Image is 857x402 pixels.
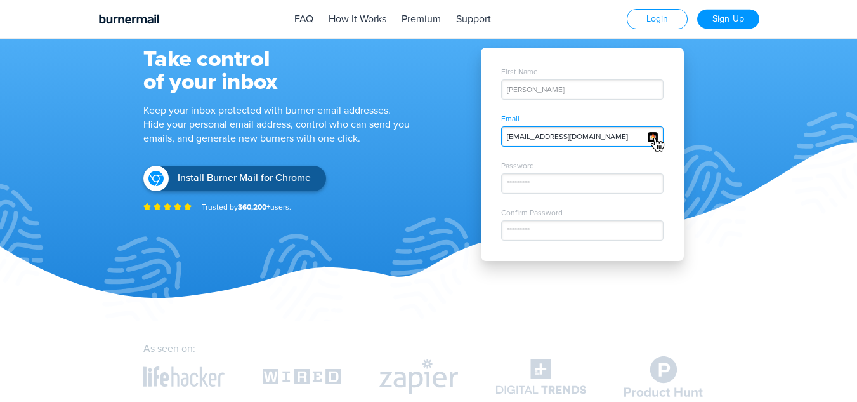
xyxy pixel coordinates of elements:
span: Password [501,162,664,170]
h1: Keep your inbox protected with burner email addresses. Hide your personal email address, control ... [143,104,435,145]
span: Install Burner Mail for Chrome [178,172,311,184]
span: As seen on: [143,342,195,355]
strong: 360,200+ [238,203,270,211]
img: Burnermail logo black [99,14,159,24]
img: Product Hunt [624,356,703,397]
img: Install Burner Mail [148,171,164,186]
img: Zapier Blog [379,359,458,394]
img: Wired [263,369,341,385]
div: [PERSON_NAME] [501,79,664,100]
a: Premium [402,13,441,25]
a: Support [456,13,491,25]
a: How It Works [329,13,386,25]
img: Icon star [184,203,192,211]
img: Icon star [143,203,151,211]
img: Icon star [164,203,171,211]
span: Email [501,115,664,123]
h2: Take control of your inbox [143,48,435,93]
img: Lifehacker [143,366,225,387]
img: Icon star [174,203,181,211]
img: Icon star [154,203,161,211]
a: Install Burner Mail Install Burner Mail for Chrome [143,166,326,191]
span: Trusted by users. [202,203,291,211]
span: Confirm Password [501,209,664,217]
img: Digital Trends [496,359,586,394]
span: First Name [501,68,664,76]
span: [EMAIL_ADDRESS][DOMAIN_NAME] [507,132,628,141]
img: Macos cursor [650,137,665,152]
a: Sign Up [697,10,759,29]
a: Login [627,9,688,29]
a: FAQ [294,13,313,25]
